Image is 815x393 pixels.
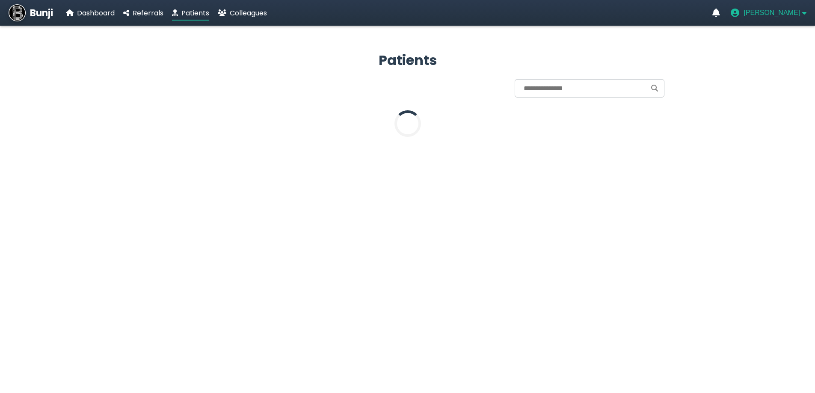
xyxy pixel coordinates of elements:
[133,8,163,18] span: Referrals
[66,8,115,18] a: Dashboard
[181,8,209,18] span: Patients
[77,8,115,18] span: Dashboard
[230,8,267,18] span: Colleagues
[218,8,267,18] a: Colleagues
[9,4,26,21] img: Bunji Dental Referral Management
[744,9,800,17] span: [PERSON_NAME]
[151,50,664,71] h2: Patients
[731,9,806,17] button: User menu
[30,6,53,20] span: Bunji
[9,4,53,21] a: Bunji
[123,8,163,18] a: Referrals
[712,9,720,17] a: Notifications
[172,8,209,18] a: Patients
